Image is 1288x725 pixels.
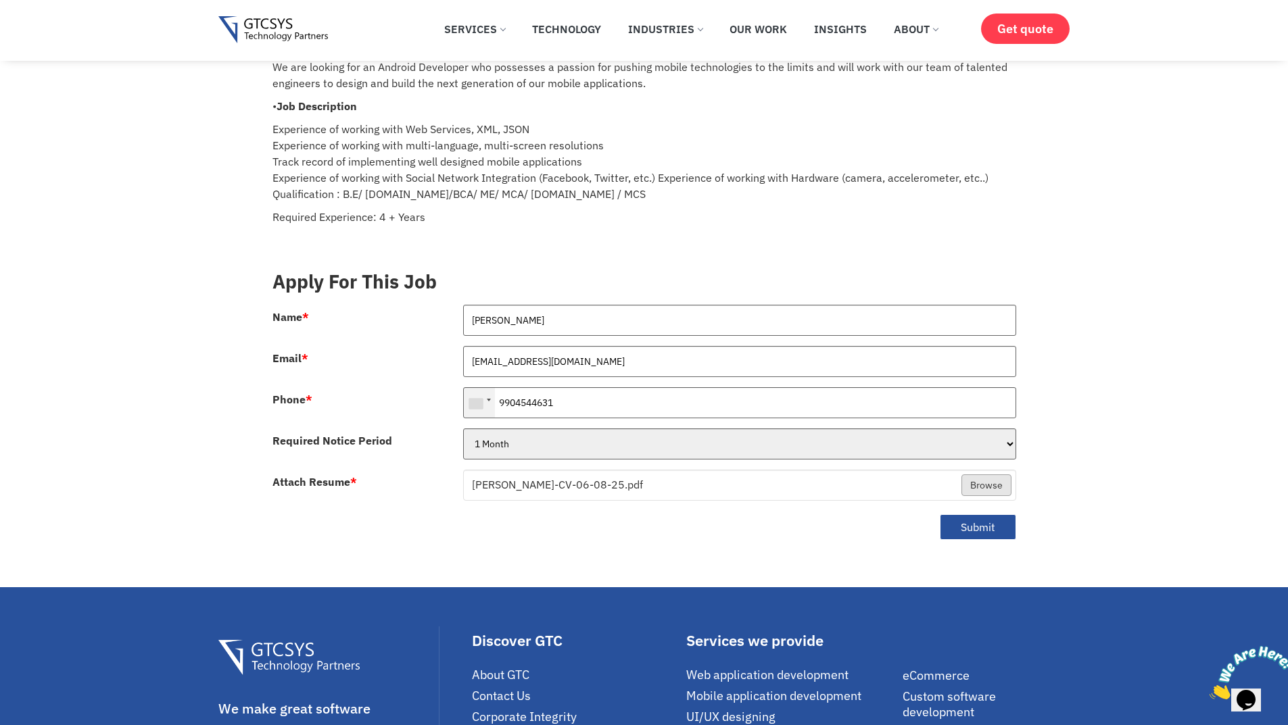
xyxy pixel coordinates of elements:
[272,353,308,364] label: Email
[997,22,1053,36] span: Get quote
[1204,641,1288,705] iframe: chat widget
[903,668,970,683] span: eCommerce
[472,667,679,682] a: About GTC
[218,16,329,44] img: Gtcsys logo
[472,633,679,648] div: Discover GTC
[686,667,896,682] a: Web application development
[903,689,1070,720] a: Custom software development
[719,14,797,44] a: Our Work
[272,270,1016,293] h3: Apply For This Job
[686,709,896,724] a: UI/UX designing
[272,311,309,322] label: Name
[218,640,360,676] img: Gtcsys Footer Logo
[272,43,1016,91] p: We are looking for an Android Developer who possesses a passion for pushing mobile technologies t...
[277,99,357,113] strong: Job Description
[686,688,861,703] span: Mobile application development
[686,688,896,703] a: Mobile application development
[903,668,1070,683] a: eCommerce
[272,209,1016,225] p: Required Experience: 4 + Years
[686,667,849,682] span: Web application development
[434,14,515,44] a: Services
[522,14,611,44] a: Technology
[981,14,1070,44] a: Get quote
[472,688,679,703] a: Contact Us
[272,394,312,405] label: Phone
[272,476,357,487] label: Attach Resume
[472,709,577,724] span: Corporate Integrity
[804,14,877,44] a: Insights
[686,633,896,648] div: Services we provide
[272,435,392,446] label: Required Notice Period
[686,709,776,724] span: UI/UX designing
[464,388,495,418] div: Unknown
[940,514,1016,541] button: Submit
[272,121,1016,202] p: Experience of working with Web Services, XML, JSON Experience of working with multi-language, mul...
[472,667,529,682] span: About GTC
[884,14,948,44] a: About
[272,98,1016,114] p: •
[618,14,713,44] a: Industries
[472,709,679,724] a: Corporate Integrity
[472,688,531,703] span: Contact Us
[5,5,89,59] img: Chat attention grabber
